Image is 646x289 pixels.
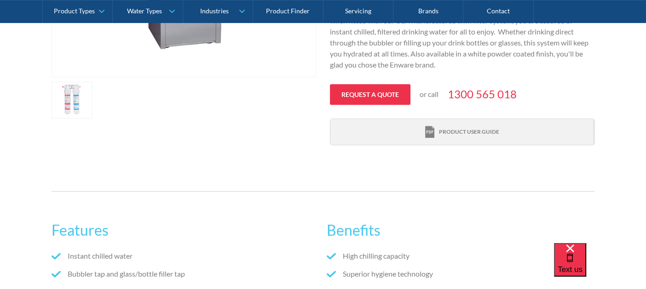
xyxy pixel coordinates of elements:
li: High chilling capacity [327,250,594,261]
h2: Benefits [327,219,594,241]
a: Request a quote [330,84,410,105]
li: Instant chilled water [52,250,319,261]
a: 1300 565 018 [448,86,517,102]
p: This drinking fountain gives you 85 cups (17 litres) of chilled water per hour and when fitted wi... [330,4,594,70]
div: Product Types [54,7,95,15]
li: Bubbler tap and glass/bottle filler tap [52,268,319,279]
h2: Features [52,219,319,241]
iframe: podium webchat widget bubble [554,243,646,289]
div: Water Types [127,7,162,15]
div: Industries [200,7,229,15]
a: print iconProduct user guide [330,119,594,145]
p: or call [420,89,438,100]
div: Product user guide [439,128,499,136]
li: Superior hygiene technology [327,268,594,279]
a: open lightbox [52,82,92,119]
img: print icon [425,126,434,138]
